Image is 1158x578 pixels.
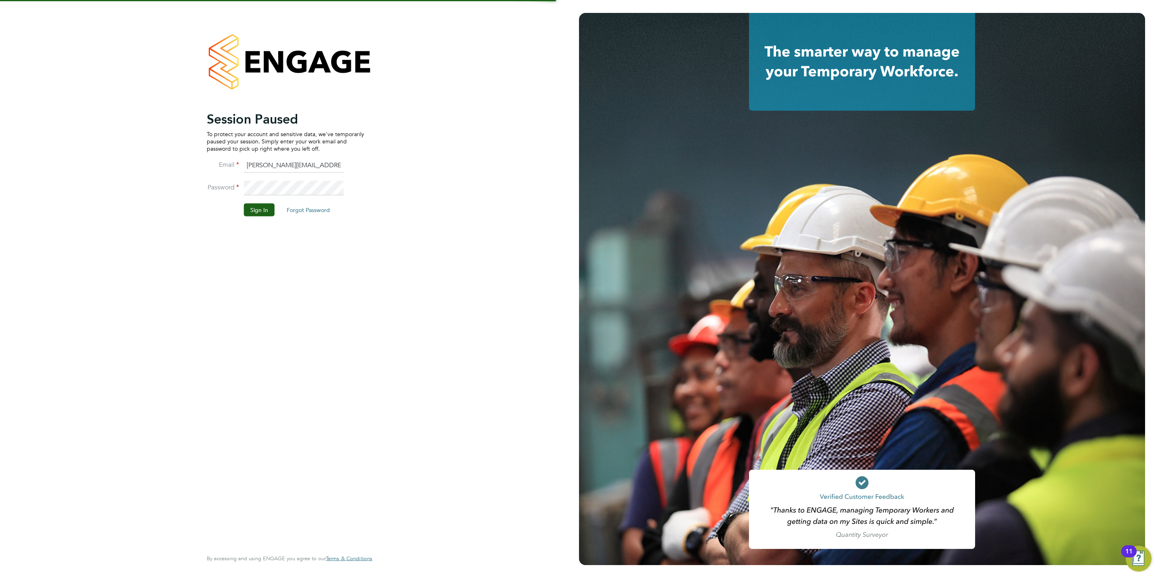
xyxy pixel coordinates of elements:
p: To protect your account and sensitive data, we've temporarily paused your session. Simply enter y... [207,130,364,152]
a: Terms & Conditions [326,555,372,562]
button: Sign In [244,203,275,216]
button: Open Resource Center, 11 new notifications [1126,546,1152,572]
button: Forgot Password [280,203,336,216]
input: Enter your work email... [244,158,344,173]
label: Email [207,160,239,169]
h2: Session Paused [207,111,364,127]
div: 11 [1125,551,1133,562]
label: Password [207,183,239,191]
span: By accessing and using ENGAGE you agree to our [207,555,372,562]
